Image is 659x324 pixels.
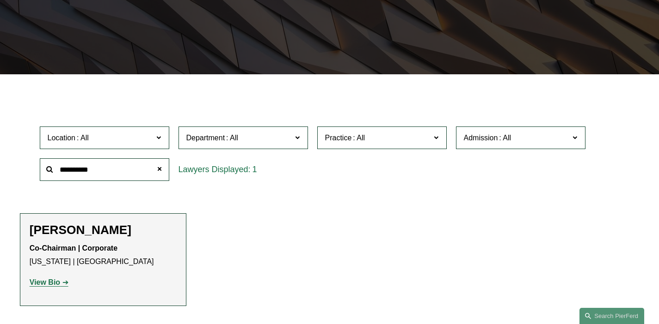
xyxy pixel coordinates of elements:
[30,244,117,252] strong: Co-Chairman | Corporate
[48,134,76,142] span: Location
[464,134,498,142] span: Admission
[30,242,177,269] p: [US_STATE] | [GEOGRAPHIC_DATA]
[30,278,68,286] a: View Bio
[30,278,60,286] strong: View Bio
[253,165,257,174] span: 1
[30,223,177,238] h2: [PERSON_NAME]
[325,134,352,142] span: Practice
[579,308,644,324] a: Search this site
[186,134,225,142] span: Department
